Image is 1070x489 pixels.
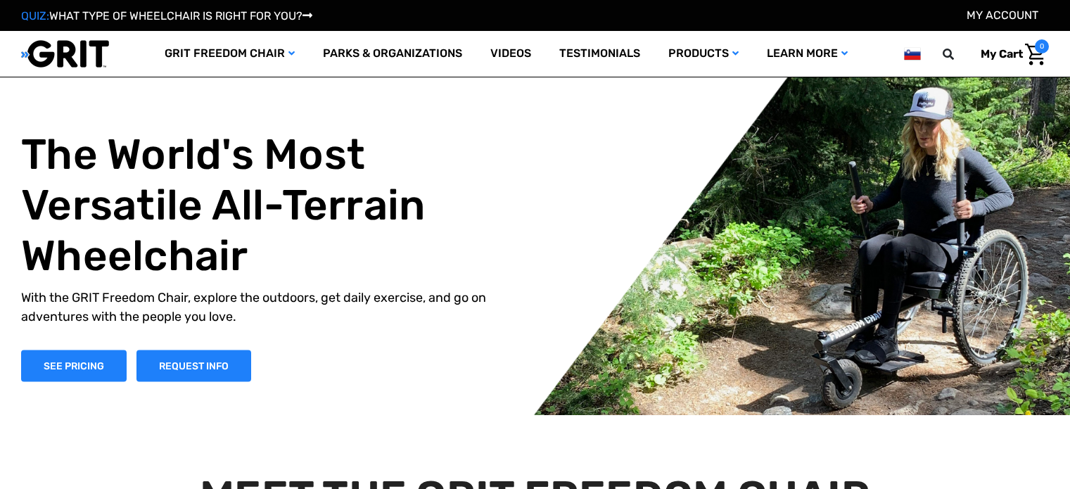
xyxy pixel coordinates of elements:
iframe: Tidio Chat [878,398,1064,464]
a: Slide number 1, Request Information [136,350,251,381]
a: Videos [476,31,545,77]
img: si.png [904,45,921,63]
span: QUIZ: [21,9,49,23]
a: Testimonials [545,31,654,77]
input: Search [949,39,970,69]
img: Cart [1025,44,1045,65]
img: GRIT All-Terrain Wheelchair and Mobility Equipment [21,39,109,68]
span: My Cart [981,47,1023,61]
a: GRIT Freedom Chair [151,31,309,77]
a: Parks & Organizations [309,31,476,77]
p: With the GRIT Freedom Chair, explore the outdoors, get daily exercise, and go on adventures with ... [21,288,518,326]
a: Cart with 0 items [970,39,1049,69]
span: 0 [1035,39,1049,53]
a: Products [654,31,753,77]
a: QUIZ:WHAT TYPE OF WHEELCHAIR IS RIGHT FOR YOU? [21,9,312,23]
a: Shop Now [21,350,127,381]
h1: The World's Most Versatile All-Terrain Wheelchair [21,129,518,281]
a: Learn More [753,31,862,77]
a: Account [967,8,1038,22]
